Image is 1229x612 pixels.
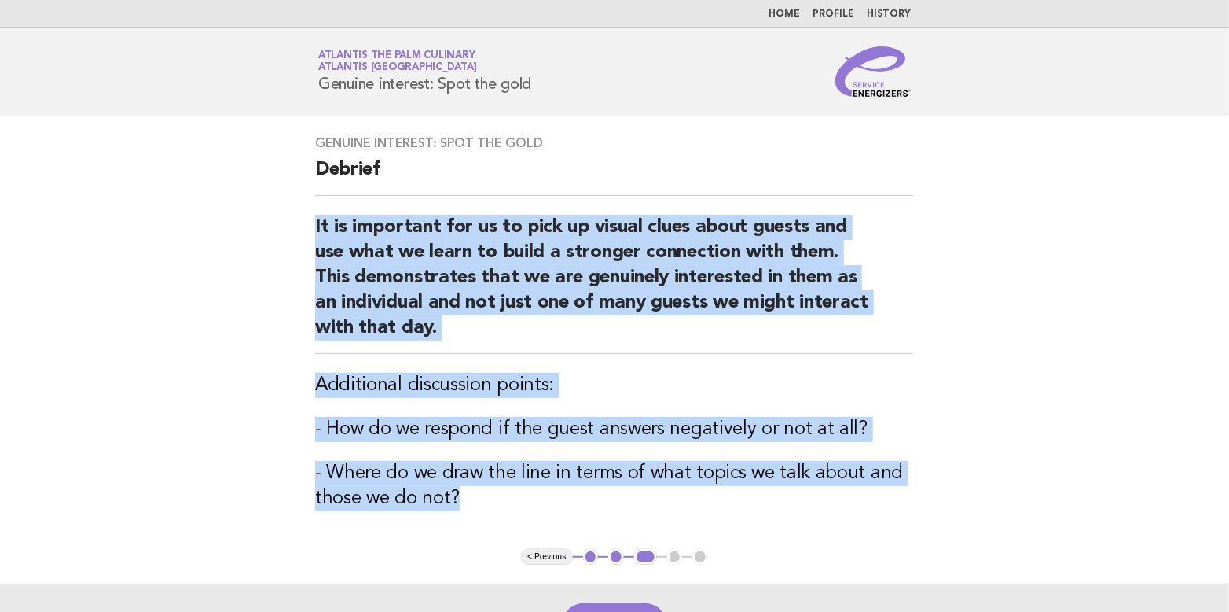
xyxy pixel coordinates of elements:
[315,417,914,442] h3: - How do we respond if the guest answers negatively or not at all?
[835,46,911,97] img: Service Energizers
[318,63,477,73] span: Atlantis [GEOGRAPHIC_DATA]
[521,549,572,565] button: < Previous
[315,157,914,196] h2: Debrief
[583,549,599,565] button: 1
[318,50,477,72] a: Atlantis The Palm CulinaryAtlantis [GEOGRAPHIC_DATA]
[634,549,657,565] button: 3
[315,215,914,354] h2: It is important for us to pick up visual clues about guests and use what we learn to build a stro...
[813,9,854,19] a: Profile
[315,461,914,511] h3: - Where do we draw the line in terms of what topics we talk about and those we do not?
[315,373,914,398] h3: Additional discussion points:
[315,135,914,151] h3: Genuine interest: Spot the gold
[769,9,800,19] a: Home
[608,549,624,565] button: 2
[318,51,531,92] h1: Genuine interest: Spot the gold
[867,9,911,19] a: History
